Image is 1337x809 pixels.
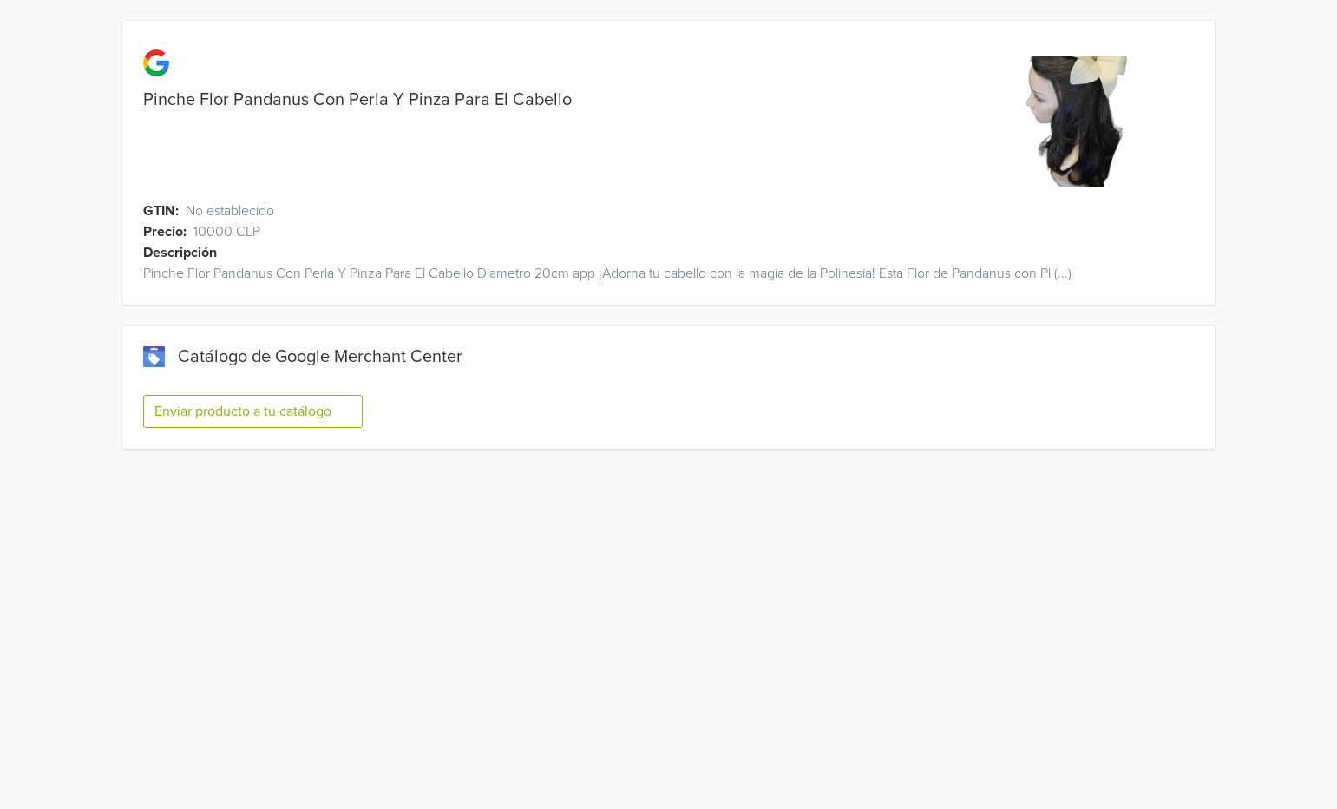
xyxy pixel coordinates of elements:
img: product_image [1013,56,1144,187]
span: No establecido [186,201,274,221]
div: Pinche Flor Pandanus Con Perla Y Pinza Para El Cabello [122,89,941,110]
button: Enviar producto a tu catálogo [143,395,363,428]
span: Precio: [143,221,187,242]
span: 10000 CLP [193,221,260,242]
span: GTIN: [143,201,179,221]
div: Pinche Flor Pandanus Con Perla Y Pinza Para El Cabello Diametro 20cm app ¡Adorna tu cabello con l... [122,263,1215,284]
div: Catálogo de Google Merchant Center [143,346,1194,367]
div: Descripción [143,242,1235,263]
